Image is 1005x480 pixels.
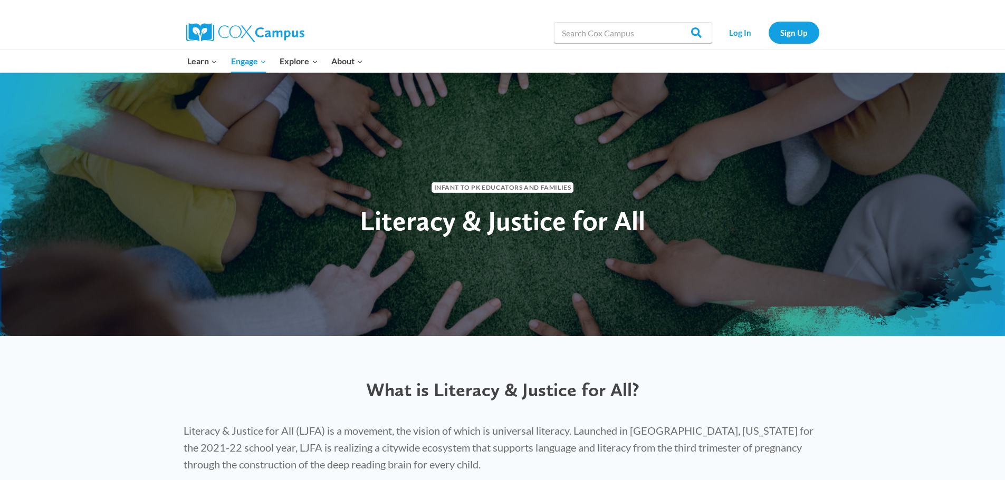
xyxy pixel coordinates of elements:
[184,422,822,473] p: Literacy & Justice for All (LJFA) is a movement, the vision of which is universal literacy. Launc...
[187,54,217,68] span: Learn
[717,22,763,43] a: Log In
[181,50,370,72] nav: Primary Navigation
[360,204,645,237] span: Literacy & Justice for All
[432,182,574,192] span: Infant to PK Educators and Families
[231,54,266,68] span: Engage
[769,22,819,43] a: Sign Up
[366,378,639,401] span: What is Literacy & Justice for All?
[554,22,712,43] input: Search Cox Campus
[717,22,819,43] nav: Secondary Navigation
[186,23,304,42] img: Cox Campus
[331,54,363,68] span: About
[280,54,318,68] span: Explore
